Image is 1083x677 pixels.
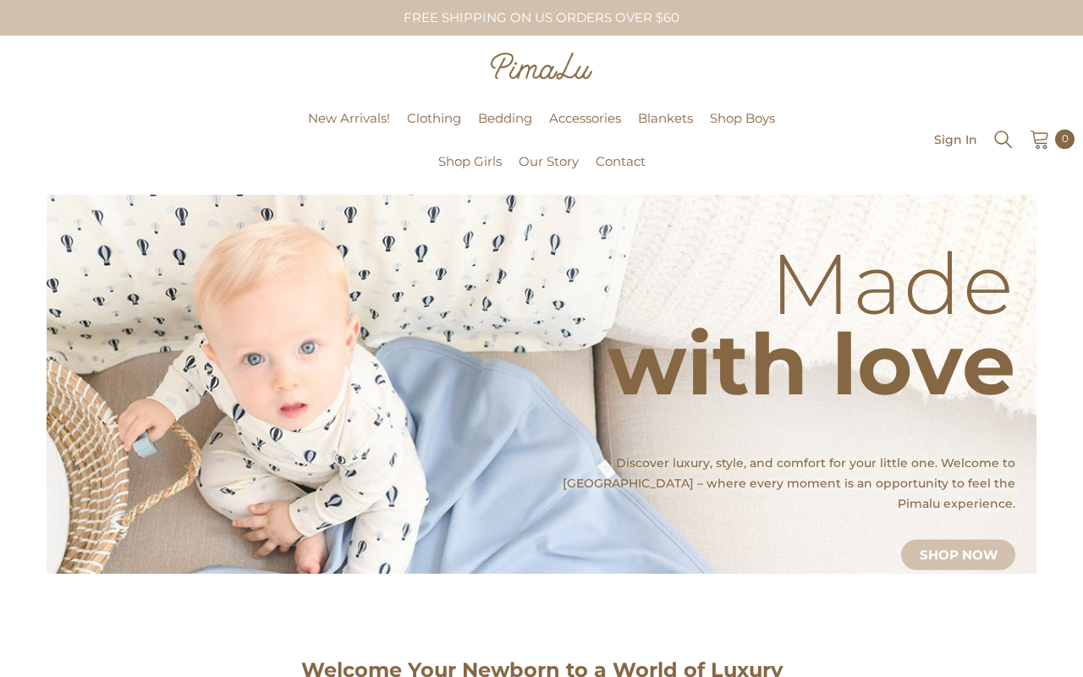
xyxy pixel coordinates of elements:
[607,360,1015,368] p: with love
[300,108,399,151] a: New Arrivals!
[607,279,1015,288] p: Made
[934,134,977,146] span: Sign In
[510,151,587,195] a: Our Story
[470,108,541,151] a: Bedding
[491,52,592,80] img: Pimalu
[430,151,510,195] a: Shop Girls
[294,2,789,34] div: FREE SHIPPING ON US ORDERS OVER $60
[478,110,532,126] span: Bedding
[638,110,693,126] span: Blankets
[399,108,470,151] a: Clothing
[587,151,654,195] a: Contact
[701,108,783,151] a: Shop Boys
[8,134,62,146] a: Pimalu
[537,453,1015,514] p: Discover luxury, style, and comfort for your little one. Welcome to [GEOGRAPHIC_DATA] – where eve...
[519,153,579,169] span: Our Story
[992,127,1014,151] summary: Search
[1062,129,1069,148] span: 0
[629,108,701,151] a: Blankets
[541,108,629,151] a: Accessories
[596,153,646,169] span: Contact
[407,110,461,126] span: Clothing
[710,110,775,126] span: Shop Boys
[308,110,390,126] span: New Arrivals!
[934,133,977,146] a: Sign In
[438,153,502,169] span: Shop Girls
[549,110,621,126] span: Accessories
[901,540,1015,570] a: Shop Now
